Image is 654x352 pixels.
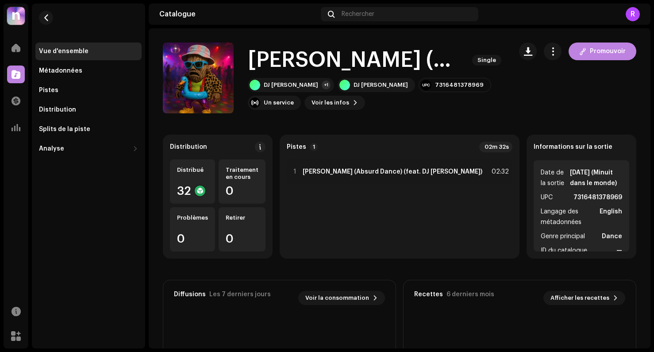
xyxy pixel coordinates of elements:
[479,142,512,152] div: 02m 32s
[354,81,408,89] div: DJ [PERSON_NAME]
[312,94,349,112] span: Voir les infos
[543,291,625,305] button: Afficher les recettes
[446,291,494,298] div: 6 derniers mois
[248,46,465,74] h1: [PERSON_NAME] (Absurd Dance)
[39,126,90,133] div: Splits de la piste
[626,7,640,21] div: R
[342,11,374,18] span: Rechercher
[159,11,317,18] div: Catalogue
[550,289,609,307] span: Afficher les recettes
[541,192,553,203] span: UPC
[541,245,587,256] span: ID du catalogue
[7,7,25,25] img: 39a81664-4ced-4598-a294-0293f18f6a76
[569,43,636,60] button: Promouvoir
[590,43,626,60] span: Promouvoir
[541,167,568,189] span: Date de la sortie
[573,192,622,203] strong: 7316481378969
[39,145,64,152] div: Analyse
[541,206,598,228] span: Langage des métadonnées
[305,289,369,307] span: Voir la consommation
[435,81,484,89] div: 7316481378969
[174,291,206,298] div: Diffusions
[226,166,258,181] div: Traitement en cours
[310,143,318,151] p-badge: 1
[226,214,258,221] div: Retirer
[322,81,331,89] div: +1
[414,291,443,298] div: Recettes
[264,99,294,106] div: Un service
[264,81,318,89] div: DJ [PERSON_NAME]
[303,168,482,175] strong: [PERSON_NAME] (Absurd Dance) (feat. DJ [PERSON_NAME])
[35,43,142,60] re-m-nav-item: Vue d'ensemble
[616,245,622,256] strong: —
[541,231,585,242] span: Genre principal
[39,87,58,94] div: Pistes
[35,140,142,158] re-m-nav-dropdown: Analyse
[39,106,76,113] div: Distribution
[298,291,385,305] button: Voir la consommation
[472,55,501,66] span: Single
[209,291,271,298] div: Les 7 derniers jours
[170,143,207,151] div: Distribution
[304,96,365,110] button: Voir les infos
[39,48,88,55] div: Vue d'ensemble
[602,231,622,242] strong: Dance
[35,101,142,119] re-m-nav-item: Distribution
[35,62,142,80] re-m-nav-item: Métadonnées
[534,143,612,151] strong: Informations sur la sortie
[489,166,509,177] div: 02:32
[39,67,82,74] div: Métadonnées
[177,166,208,174] div: Distribué
[35,120,142,138] re-m-nav-item: Splits de la piste
[287,143,306,151] strong: Pistes
[600,206,622,228] strong: English
[35,81,142,99] re-m-nav-item: Pistes
[570,167,622,189] strong: [DATE] (Minuit dans le monde)
[177,214,208,221] div: Problèmes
